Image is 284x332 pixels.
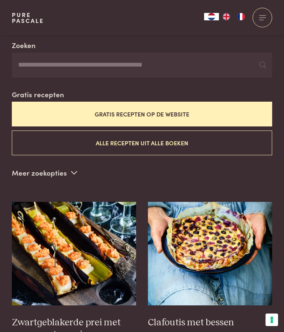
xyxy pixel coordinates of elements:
[266,314,278,326] button: Uw voorkeuren voor toestemming voor trackingtechnologieën
[12,40,35,51] label: Zoeken
[12,167,77,178] p: Meer zoekopties
[204,13,219,20] a: NL
[204,13,248,20] aside: Language selected: Nederlands
[12,202,136,305] img: Zwartgeblakerde prei met een groentesausje
[204,13,219,20] div: Language
[12,102,272,126] button: Gratis recepten op de website
[12,12,44,24] a: PurePascale
[219,13,248,20] ul: Language list
[219,13,234,20] a: EN
[148,202,272,329] a: Clafoutis met bessen Clafoutis met bessen
[234,13,248,20] a: FR
[12,89,64,100] label: Gratis recepten
[148,202,272,305] img: Clafoutis met bessen
[12,131,272,155] button: Alle recepten uit alle boeken
[148,317,272,329] h3: Clafoutis met bessen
